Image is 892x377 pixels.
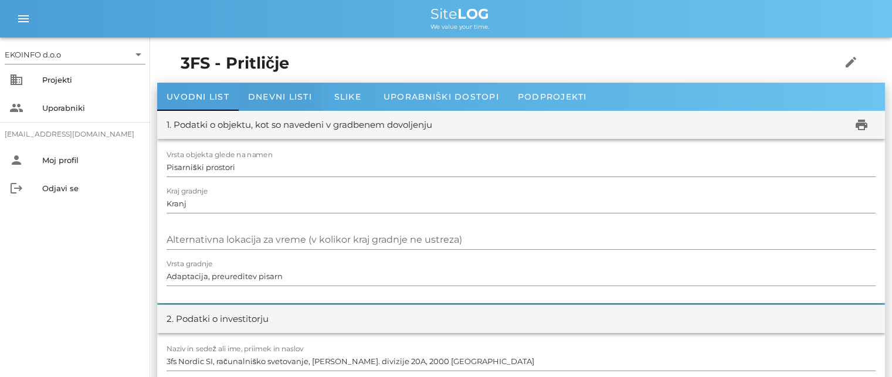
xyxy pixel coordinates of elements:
div: 1. Podatki o objektu, kot so navedeni v gradbenem dovoljenju [167,118,432,132]
div: Odjavi se [42,184,141,193]
div: Pripomoček za klepet [725,250,892,377]
span: Uporabniški dostopi [384,91,499,102]
span: Podprojekti [518,91,587,102]
span: Slike [334,91,361,102]
h1: 3FS - Pritličje [181,52,805,76]
iframe: Chat Widget [725,250,892,377]
i: business [9,73,23,87]
span: We value your time. [430,23,489,30]
label: Vrsta gradnje [167,260,213,269]
i: menu [16,12,30,26]
i: arrow_drop_down [131,47,145,62]
label: Vrsta objekta glede na namen [167,151,273,159]
span: Dnevni listi [248,91,312,102]
div: Moj profil [42,155,141,165]
div: Projekti [42,75,141,84]
i: logout [9,181,23,195]
b: LOG [457,5,489,22]
label: Kraj gradnje [167,187,208,196]
label: Naziv in sedež ali ime, priimek in naslov [167,345,304,354]
i: edit [844,55,858,69]
i: print [854,118,869,132]
span: Uvodni list [167,91,229,102]
div: EKOINFO d.o.o [5,49,61,60]
div: Uporabniki [42,103,141,113]
i: people [9,101,23,115]
div: 2. Podatki o investitorju [167,313,269,326]
i: person [9,153,23,167]
span: Site [430,5,489,22]
div: EKOINFO d.o.o [5,45,145,64]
